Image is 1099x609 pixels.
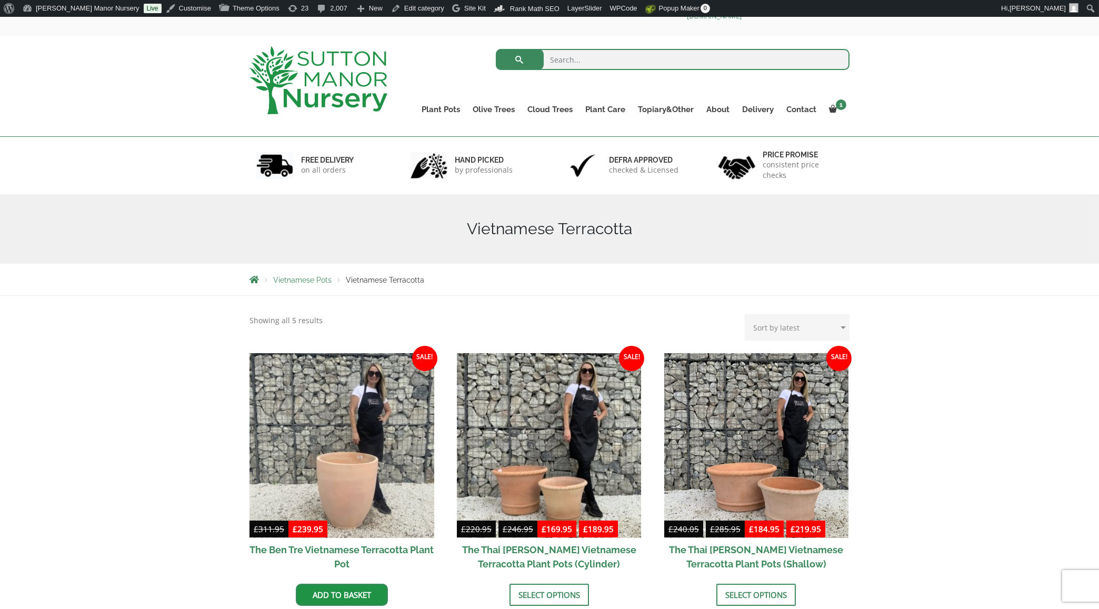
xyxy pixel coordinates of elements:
[293,524,323,534] bdi: 239.95
[763,150,843,159] h6: Price promise
[700,102,736,117] a: About
[718,149,755,182] img: 4.jpg
[749,524,780,534] bdi: 184.95
[461,524,466,534] span: £
[780,102,823,117] a: Contact
[346,276,424,284] span: Vietnamese Terracotta
[455,155,513,165] h6: hand picked
[1010,4,1066,12] span: [PERSON_NAME]
[503,524,533,534] bdi: 246.95
[763,159,843,181] p: consistent price checks
[583,524,614,534] bdi: 189.95
[249,353,434,538] img: The Ben Tre Vietnamese Terracotta Plant Pot
[510,5,560,13] span: Rank Math SEO
[254,524,258,534] span: £
[457,353,642,538] img: The Thai Binh Vietnamese Terracotta Plant Pots (Cylinder)
[745,523,825,538] ins: -
[542,524,572,534] bdi: 169.95
[457,538,642,576] h2: The Thai [PERSON_NAME] Vietnamese Terracotta Plant Pots (Cylinder)
[521,102,579,117] a: Cloud Trees
[461,524,492,534] bdi: 220.95
[664,353,849,576] a: Sale! £240.05-£285.95 £184.95-£219.95 The Thai [PERSON_NAME] Vietnamese Terracotta Plant Pots (Sh...
[710,524,741,534] bdi: 285.95
[503,524,507,534] span: £
[457,353,642,576] a: Sale! £220.95-£246.95 £169.95-£189.95 The Thai [PERSON_NAME] Vietnamese Terracotta Plant Pots (Cy...
[249,46,387,114] img: logo
[415,102,466,117] a: Plant Pots
[542,524,546,534] span: £
[256,152,293,179] img: 1.jpg
[736,102,780,117] a: Delivery
[301,155,354,165] h6: FREE DELIVERY
[273,276,332,284] a: Vietnamese Pots
[609,155,678,165] h6: Defra approved
[411,152,447,179] img: 2.jpg
[716,584,796,606] a: Select options for “The Thai Binh Vietnamese Terracotta Plant Pots (Shallow)”
[249,314,323,327] p: Showing all 5 results
[668,524,673,534] span: £
[745,314,850,341] select: Shop order
[457,523,537,538] del: -
[609,165,678,175] p: checked & Licensed
[791,524,821,534] bdi: 219.95
[254,524,284,534] bdi: 311.95
[619,346,644,371] span: Sale!
[583,524,588,534] span: £
[836,99,846,110] span: 1
[668,524,699,534] bdi: 240.05
[749,524,754,534] span: £
[710,524,715,534] span: £
[455,165,513,175] p: by professionals
[826,346,852,371] span: Sale!
[466,102,521,117] a: Olive Trees
[301,165,354,175] p: on all orders
[701,4,710,13] span: 0
[664,353,849,538] img: The Thai Binh Vietnamese Terracotta Plant Pots (Shallow)
[293,524,297,534] span: £
[564,152,601,179] img: 3.jpg
[249,538,434,576] h2: The Ben Tre Vietnamese Terracotta Plant Pot
[464,4,486,12] span: Site Kit
[579,102,632,117] a: Plant Care
[296,584,388,606] a: Add to basket: “The Ben Tre Vietnamese Terracotta Plant Pot”
[249,353,434,576] a: Sale! The Ben Tre Vietnamese Terracotta Plant Pot
[664,538,849,576] h2: The Thai [PERSON_NAME] Vietnamese Terracotta Plant Pots (Shallow)
[509,584,589,606] a: Select options for “The Thai Binh Vietnamese Terracotta Plant Pots (Cylinder)”
[537,523,618,538] ins: -
[412,346,437,371] span: Sale!
[823,102,850,117] a: 1
[496,49,850,70] input: Search...
[632,102,700,117] a: Topiary&Other
[791,524,795,534] span: £
[664,523,745,538] del: -
[144,4,162,13] a: Live
[249,219,850,238] h1: Vietnamese Terracotta
[249,275,850,284] nav: Breadcrumbs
